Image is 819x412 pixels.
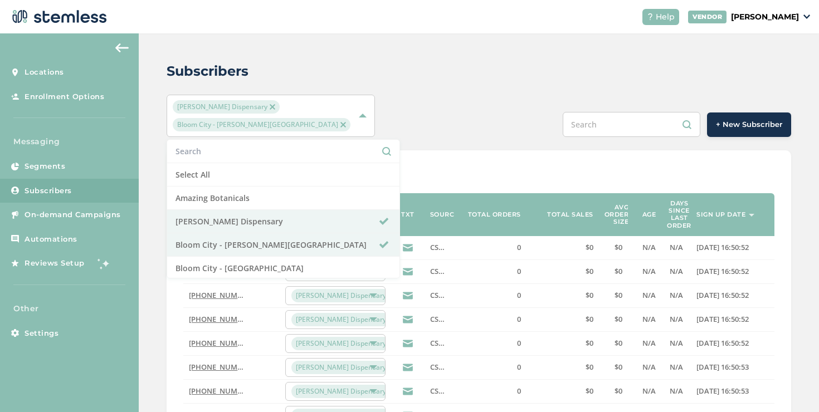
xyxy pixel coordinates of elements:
span: $0 [586,314,593,324]
li: Bloom City - [PERSON_NAME][GEOGRAPHIC_DATA] [167,233,399,257]
span: CSV Import List [430,266,482,276]
span: N/A [642,290,656,300]
label: N/A [633,386,656,396]
span: CSV Import List [430,386,482,396]
span: [PERSON_NAME] Dispensary [291,361,391,374]
span: 0 [517,266,521,276]
span: $0 [615,338,622,348]
label: $0 [532,362,593,372]
label: Avg order size [604,204,629,226]
label: N/A [667,386,685,396]
label: CSV Import List [430,339,448,348]
label: 2025-03-21 16:50:52 [696,291,769,300]
label: $0 [532,291,593,300]
span: Automations [25,234,77,245]
label: $0 [532,243,593,252]
label: $0 [604,362,623,372]
span: $0 [615,290,622,300]
label: 2025-03-21 16:50:52 [696,267,769,276]
span: 0 [517,290,521,300]
span: N/A [670,362,683,372]
span: N/A [642,386,656,396]
span: 0 [517,338,521,348]
span: N/A [642,266,656,276]
label: $0 [604,339,623,348]
span: CSV Import List [430,362,482,372]
span: $0 [586,266,593,276]
span: Settings [25,328,58,339]
label: $0 [532,315,593,324]
span: [DATE] 16:50:53 [696,386,749,396]
span: 0 [517,242,521,252]
input: Search [563,112,700,137]
span: CSV Import List [430,338,482,348]
label: 0 [460,243,521,252]
label: 2025-03-21 16:50:52 [696,243,769,252]
span: $0 [615,386,622,396]
span: On-demand Campaigns [25,209,121,220]
input: Search [175,145,391,157]
label: CSV Import List [430,315,448,324]
label: N/A [633,267,656,276]
span: [PERSON_NAME] Dispensary [291,385,391,398]
label: 0 [460,386,521,396]
span: Locations [25,67,64,78]
span: N/A [670,386,683,396]
span: [DATE] 16:50:52 [696,242,749,252]
div: Chat Widget [763,359,819,412]
span: [DATE] 16:50:52 [696,290,749,300]
label: 0 [460,315,521,324]
span: CSV Import List [430,242,482,252]
span: N/A [670,266,683,276]
span: + New Subscriber [716,119,782,130]
label: $0 [604,315,623,324]
span: Reviews Setup [25,258,85,269]
span: [PERSON_NAME] Dispensary [173,100,280,114]
label: 0 [460,267,521,276]
span: N/A [670,242,683,252]
label: 2025-03-21 16:50:53 [696,386,769,396]
h2: Subscribers [167,61,248,81]
span: $0 [586,386,593,396]
label: 2025-03-21 16:50:52 [696,339,769,348]
span: 0 [517,386,521,396]
img: icon-close-accent-8a337256.svg [270,104,275,110]
span: Subscribers [25,185,72,197]
span: 0 [517,314,521,324]
label: N/A [633,291,656,300]
label: N/A [633,315,656,324]
label: N/A [633,243,656,252]
span: N/A [642,242,656,252]
img: icon-help-white-03924b79.svg [647,13,654,20]
span: Segments [25,161,65,172]
span: N/A [642,314,656,324]
label: N/A [667,243,685,252]
label: CSV Import List [430,243,448,252]
span: N/A [670,338,683,348]
a: [PHONE_NUMBER] [189,290,253,300]
span: $0 [615,266,622,276]
label: (505) 289-4324 [189,386,245,396]
label: CSV Import List [430,291,448,300]
li: [PERSON_NAME] Dispensary [167,210,399,233]
span: $0 [586,290,593,300]
span: [PERSON_NAME] Dispensary [291,337,391,350]
li: Select All [167,163,399,187]
span: $0 [586,338,593,348]
label: 0 [460,362,521,372]
span: [DATE] 16:50:52 [696,338,749,348]
label: (505) 200-1629 [189,291,245,300]
label: N/A [633,362,656,372]
span: $0 [586,242,593,252]
img: icon-sort-1e1d7615.svg [749,214,754,217]
span: [DATE] 16:50:52 [696,314,749,324]
img: glitter-stars-b7820f95.gif [93,252,115,274]
label: 2025-03-21 16:50:53 [696,362,769,372]
label: (505) 835-8510 [189,315,245,324]
span: Help [656,11,675,23]
label: 0 [460,291,521,300]
label: (505) 240-4849 [189,362,245,372]
label: 2025-03-21 16:50:52 [696,315,769,324]
a: [PHONE_NUMBER] [189,338,253,348]
span: $0 [615,314,622,324]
